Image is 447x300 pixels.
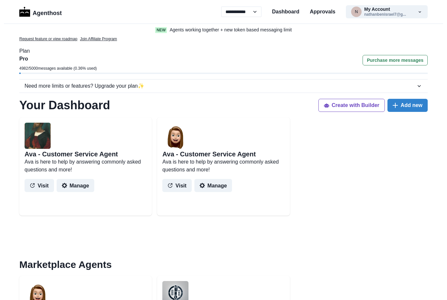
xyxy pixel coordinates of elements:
div: Need more limits or features? Upgrade your plan ✨ [25,82,416,90]
p: Agenthost [33,6,62,18]
h2: Marketplace Agents [19,259,428,271]
button: Purchase more messages [363,55,428,65]
h1: Your Dashboard [19,98,110,112]
p: Agents working together + new token based messaging limit [170,26,292,33]
button: Need more limits or features? Upgrade your plan✨ [19,79,428,93]
a: Approvals [310,8,335,16]
button: Create with Builder [318,99,385,112]
p: 4982 / 5000 messages available ( 0.36 % used) [19,65,97,71]
img: user%2F5294%2F7cc08ebf-0007-4078-a041-c561c43471d0 [25,123,51,149]
button: Visit [25,179,54,192]
p: Plan [19,47,428,55]
span: New [155,27,167,33]
button: Manage [57,179,95,192]
img: user%2F2%2Fb7ac5808-39ff-453c-8ce1-b371fabf5c1b [162,123,188,149]
a: NewAgents working together + new token based messaging limit [141,26,306,33]
a: Purchase more messages [363,55,428,73]
button: Visit [162,179,192,192]
button: Add new [387,99,428,112]
img: Logo [19,7,30,17]
button: nathanbenisrael7@gmail.comMy Accountnathanbenisrael7@g... [346,5,428,18]
h2: Ava - Customer Service Agent [162,150,256,158]
a: Request feature or view roadmap [19,36,77,42]
p: Ava is here to help by answering commonly asked questions and more! [25,158,147,174]
button: Manage [194,179,232,192]
a: LogoAgenthost [19,6,62,18]
h2: Ava - Customer Service Agent [25,150,118,158]
a: Dashboard [272,8,299,16]
p: Pro [19,55,97,63]
p: Ava is here to help by answering commonly asked questions and more! [162,158,284,174]
a: Join Affiliate Program [80,36,117,42]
